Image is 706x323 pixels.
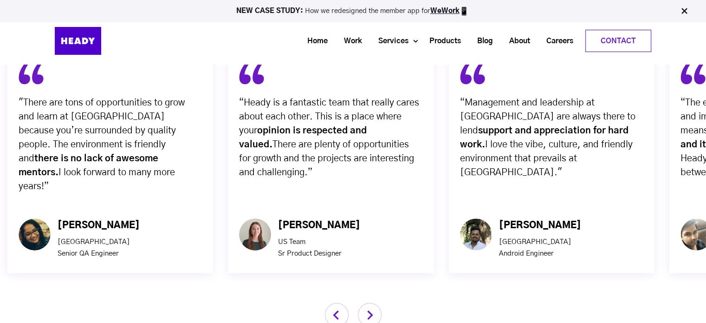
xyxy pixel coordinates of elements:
img: app emoji [460,7,469,16]
a: Blog [466,33,498,50]
span: I look forward to many more years!” [19,168,175,191]
img: Close Bar [680,7,689,16]
span: I love the vibe, culture, and friendly environment that prevails at [GEOGRAPHIC_DATA]." [460,140,633,177]
img: Ellipse 4-2 [19,218,51,250]
img: fill [680,61,706,85]
a: Products [418,33,466,50]
div: Navigation Menu [124,30,651,52]
img: fill [19,61,44,85]
span: “Management and leadership at [GEOGRAPHIC_DATA] are always there to lend [460,98,635,135]
div: [PERSON_NAME] [278,218,360,232]
span: "There are tons of opportunities to grow and learn at [GEOGRAPHIC_DATA] because you’re surrounded... [19,98,185,163]
a: WeWork [430,7,460,14]
img: Ellipse 4-2-1 [239,218,271,250]
a: Careers [535,33,578,50]
p: [GEOGRAPHIC_DATA] Senior QA Engineer [58,236,140,259]
a: Contact [586,30,651,52]
div: [PERSON_NAME] [58,218,140,232]
p: US Team Sr Product Designer [278,236,360,259]
a: Home [296,33,332,50]
span: support and appreciation for hard work. [460,126,628,149]
span: “Heady is a fantastic team that really cares about each other. This is a place where your There a... [239,98,419,177]
a: Services [367,33,413,50]
p: How we redesigned the member app for [4,7,702,16]
img: fill [460,61,485,85]
img: fill [239,61,264,85]
p: [GEOGRAPHIC_DATA] Android Engineer [499,236,581,259]
img: Ellipse 4 (1)-1 [460,218,492,250]
strong: NEW CASE STUDY: [236,7,305,14]
a: About [498,33,535,50]
strong: opinion is respected and valued. [239,126,367,149]
a: Work [332,33,367,50]
div: [PERSON_NAME] [499,218,581,232]
img: Heady_Logo_Web-01 (1) [55,27,101,55]
span: there is no lack of awesome mentors. [19,154,158,177]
